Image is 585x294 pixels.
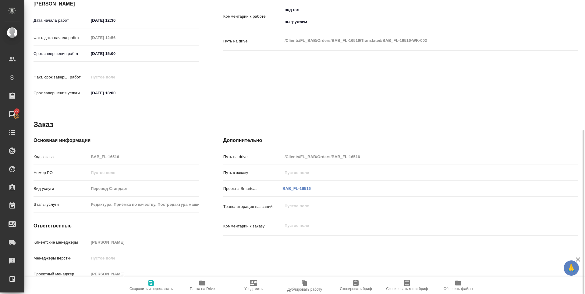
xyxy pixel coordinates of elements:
input: ✎ Введи что-нибудь [89,49,142,58]
span: Сохранить и пересчитать [129,287,173,291]
span: Дублировать работу [287,287,322,292]
p: Проектный менеджер [34,271,89,277]
p: Путь на drive [223,38,282,44]
button: Скопировать бриф [330,277,381,294]
span: Обновить файлы [444,287,473,291]
button: Сохранить и пересчитать [126,277,177,294]
span: Уведомить [244,287,263,291]
p: Код заказа [34,154,89,160]
p: Факт. срок заверш. работ [34,74,89,80]
span: Папка на Drive [190,287,215,291]
textarea: /Clients/FL_BAB/Orders/BAB_FL-16516/Translated/BAB_FL-16516-WK-002 [282,35,549,46]
p: Номер РО [34,170,89,176]
p: Дата начала работ [34,17,89,24]
h2: Заказ [34,120,53,129]
p: Комментарий к заказу [223,223,282,229]
button: Обновить файлы [433,277,484,294]
a: 27 [2,107,23,122]
p: Срок завершения работ [34,51,89,57]
p: Менеджеры верстки [34,255,89,261]
input: Пустое поле [282,152,549,161]
p: Срок завершения услуги [34,90,89,96]
span: Скопировать бриф [340,287,372,291]
p: Вид услуги [34,186,89,192]
button: Папка на Drive [177,277,228,294]
input: Пустое поле [89,33,142,42]
textarea: под нот выгружаем [282,5,549,27]
p: Факт. дата начала работ [34,35,89,41]
a: BAB_FL-16516 [282,186,311,191]
p: Комментарий к работе [223,13,282,20]
input: Пустое поле [89,200,199,209]
p: Клиентские менеджеры [34,239,89,245]
input: Пустое поле [89,73,142,82]
input: Пустое поле [89,238,199,247]
input: Пустое поле [89,254,199,263]
button: 🙏 [564,260,579,276]
p: Транслитерация названий [223,204,282,210]
input: ✎ Введи что-нибудь [89,89,142,97]
h4: Ответственные [34,222,199,230]
input: Пустое поле [282,168,549,177]
button: Уведомить [228,277,279,294]
input: ✎ Введи что-нибудь [89,16,142,25]
input: Пустое поле [89,168,199,177]
p: Путь к заказу [223,170,282,176]
span: Скопировать мини-бриф [386,287,428,291]
span: 27 [11,108,23,114]
p: Проекты Smartcat [223,186,282,192]
input: Пустое поле [89,184,199,193]
h4: Дополнительно [223,137,578,144]
p: Этапы услуги [34,201,89,208]
h4: [PERSON_NAME] [34,0,199,8]
p: Путь на drive [223,154,282,160]
input: Пустое поле [89,152,199,161]
h4: Основная информация [34,137,199,144]
span: 🙏 [566,262,576,274]
button: Скопировать мини-бриф [381,277,433,294]
input: Пустое поле [89,270,199,278]
button: Дублировать работу [279,277,330,294]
